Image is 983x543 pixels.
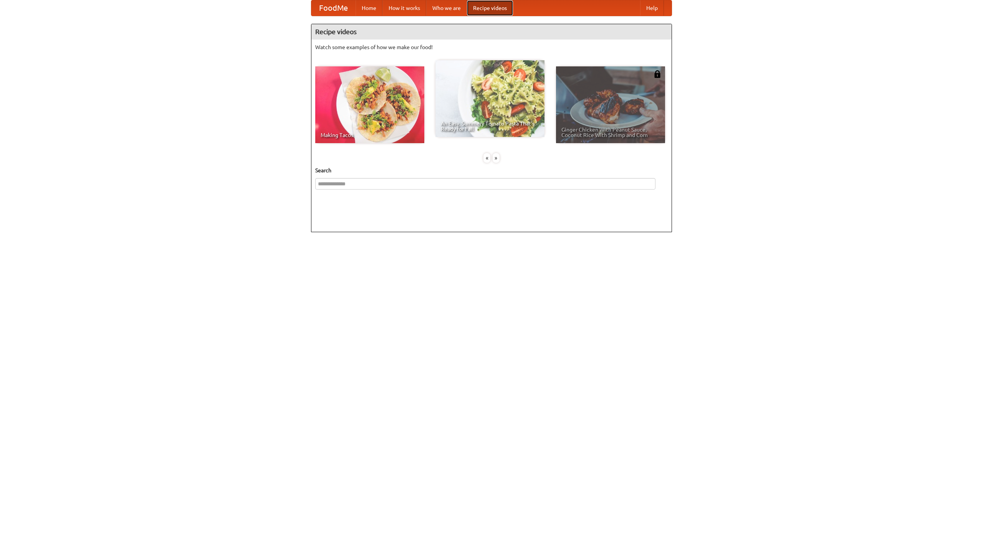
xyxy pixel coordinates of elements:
h5: Search [315,167,668,174]
a: Recipe videos [467,0,513,16]
h4: Recipe videos [311,24,672,40]
div: « [483,153,490,163]
a: FoodMe [311,0,356,16]
a: How it works [382,0,426,16]
a: An Easy, Summery Tomato Pasta That's Ready for Fall [435,60,544,137]
a: Making Tacos [315,66,424,143]
a: Help [640,0,664,16]
a: Who we are [426,0,467,16]
p: Watch some examples of how we make our food! [315,43,668,51]
img: 483408.png [654,70,661,78]
span: Making Tacos [321,132,419,138]
span: An Easy, Summery Tomato Pasta That's Ready for Fall [441,121,539,132]
a: Home [356,0,382,16]
div: » [493,153,500,163]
